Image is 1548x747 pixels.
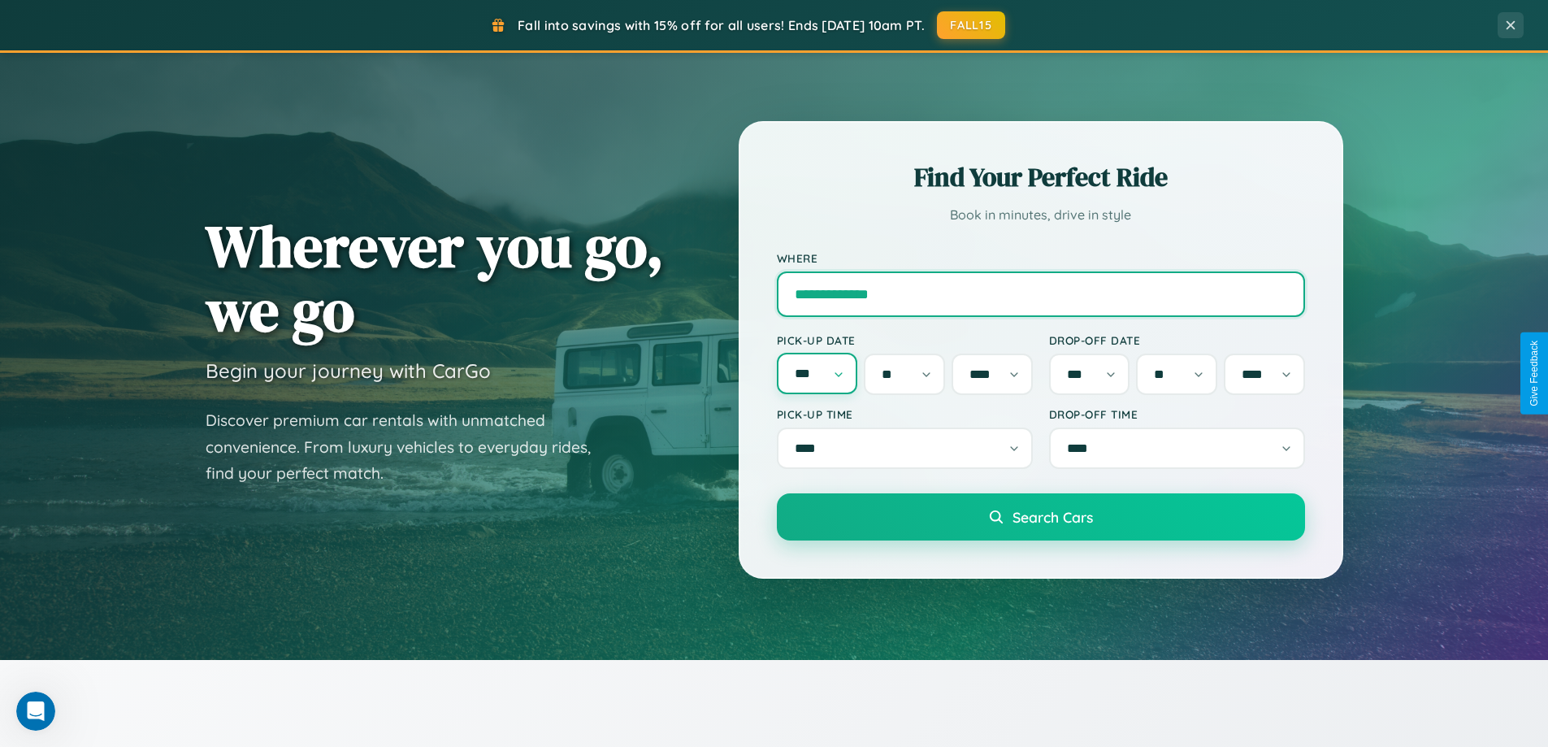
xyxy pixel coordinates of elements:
[777,203,1305,227] p: Book in minutes, drive in style
[777,159,1305,195] h2: Find Your Perfect Ride
[1049,333,1305,347] label: Drop-off Date
[206,407,612,487] p: Discover premium car rentals with unmatched convenience. From luxury vehicles to everyday rides, ...
[937,11,1005,39] button: FALL15
[1012,508,1093,526] span: Search Cars
[1528,341,1540,406] div: Give Feedback
[777,407,1033,421] label: Pick-up Time
[206,358,491,383] h3: Begin your journey with CarGo
[1049,407,1305,421] label: Drop-off Time
[206,214,664,342] h1: Wherever you go, we go
[16,692,55,731] iframe: Intercom live chat
[777,333,1033,347] label: Pick-up Date
[777,493,1305,541] button: Search Cars
[777,251,1305,265] label: Where
[518,17,925,33] span: Fall into savings with 15% off for all users! Ends [DATE] 10am PT.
